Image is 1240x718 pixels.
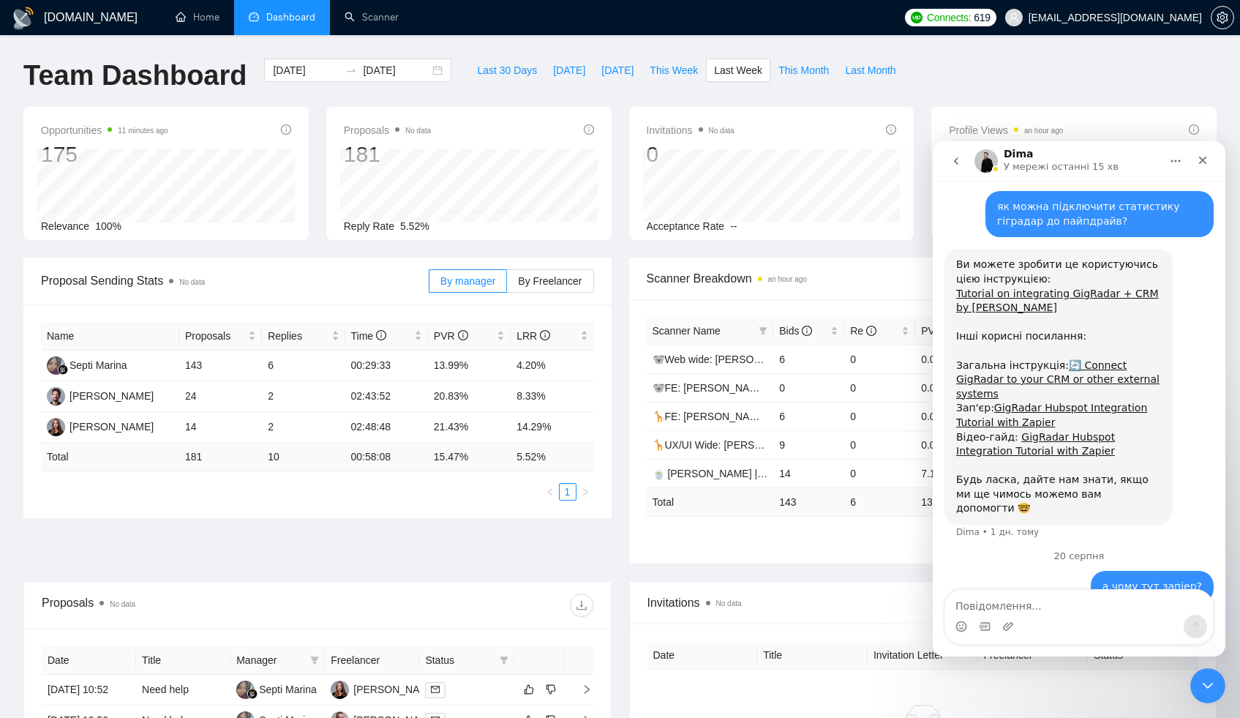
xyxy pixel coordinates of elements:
td: 9 [773,430,844,459]
a: Need help [142,684,189,695]
button: This Month [770,59,837,82]
th: Title [757,641,868,670]
a: 🐨FE: [PERSON_NAME] [653,382,768,394]
span: PVR [434,330,468,342]
span: Dashboard [266,11,315,23]
span: user [1009,12,1019,23]
span: Last Month [845,62,895,78]
span: Last 30 Days [477,62,537,78]
button: right [576,483,594,501]
span: No data [405,127,431,135]
td: 02:48:48 [345,412,428,443]
div: [PERSON_NAME] [69,388,154,404]
span: Bids [779,325,812,337]
span: right [570,684,592,695]
td: 0 [844,459,915,487]
span: Relevance [41,220,89,232]
td: 0.00% [915,430,986,459]
span: filter [307,649,322,671]
span: 619 [974,10,990,26]
span: Status [425,652,493,668]
span: Last Week [714,62,762,78]
td: 8.33% [511,381,593,412]
th: Title [136,646,230,675]
img: SM [236,681,255,699]
iframe: To enrich screen reader interactions, please activate Accessibility in Grammarly extension settings [1190,668,1225,703]
td: 15.47 % [428,443,511,471]
td: 7.14% [915,459,986,487]
td: 6 [262,351,345,381]
span: left [546,487,555,496]
span: setting [1211,12,1233,23]
th: Date [42,646,136,675]
td: Total [647,487,774,516]
td: 14.29% [511,412,593,443]
th: Name [41,322,179,351]
th: Invitation Letter [868,641,978,670]
span: [DATE] [601,62,634,78]
th: Manager [230,646,325,675]
span: filter [500,656,508,665]
span: to [345,64,357,76]
a: 🍵 [PERSON_NAME] | Web Wide: 23/07 - Bid in Range [653,468,906,479]
td: 0 [844,430,915,459]
a: setting [1211,12,1234,23]
span: right [581,487,590,496]
time: 11 minutes ago [118,127,168,135]
span: No data [179,278,205,286]
button: This Week [642,59,706,82]
span: dashboard [249,12,259,22]
a: 1 [560,484,576,500]
td: [DATE] 10:52 [42,675,136,706]
th: Date [647,641,758,670]
td: 5.52 % [511,443,593,471]
td: 6 [844,487,915,516]
a: TB[PERSON_NAME] [47,420,154,432]
div: [PERSON_NAME] [69,419,154,435]
span: No data [110,600,135,608]
img: TB [47,418,65,436]
div: Proposals [42,594,317,617]
td: 181 [179,443,262,471]
span: Profile Views [949,121,1063,139]
img: TB [331,681,349,699]
td: 13.99% [428,351,511,381]
h1: Team Dashboard [23,59,247,93]
span: info-circle [458,330,468,340]
td: 24 [179,381,262,412]
input: End date [363,62,429,78]
a: 🐨Web wide: [PERSON_NAME] 03/07 humor trigger [653,354,892,365]
td: 00:29:33 [345,351,428,381]
img: gigradar-bm.png [58,364,68,375]
span: Manager [236,652,304,668]
td: 0.00% [915,373,986,402]
td: 143 [773,487,844,516]
span: Connects: [927,10,971,26]
span: By Freelancer [518,275,582,287]
span: Scanner Name [653,325,721,337]
span: Proposals [185,328,245,344]
button: [DATE] [593,59,642,82]
a: homeHome [176,11,219,23]
button: Last 30 Days [469,59,545,82]
div: Septi Marina [259,681,317,698]
td: 6 [773,402,844,430]
input: Start date [273,62,339,78]
span: Opportunities [41,121,168,139]
button: Last Week [706,59,770,82]
span: Proposals [344,121,431,139]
